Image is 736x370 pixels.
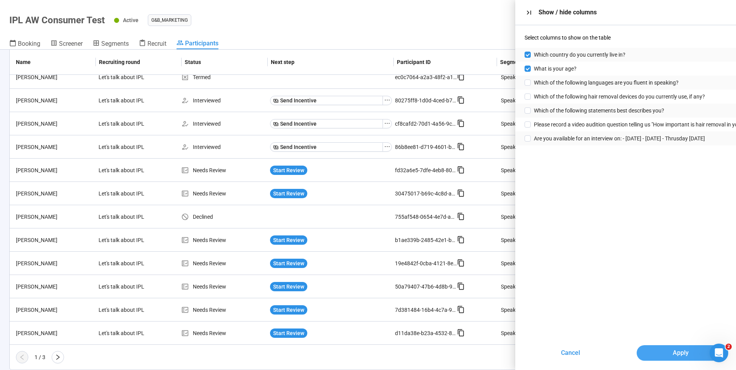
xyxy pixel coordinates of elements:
[123,17,139,23] span: Active
[270,329,307,338] button: Start Review
[10,50,96,75] th: Name
[268,50,394,75] th: Next step
[181,119,267,128] div: Interviewed
[534,106,664,115] span: Which of the following statements best describes you?
[13,189,95,198] div: [PERSON_NAME]
[181,166,267,175] div: Needs Review
[181,189,267,198] div: Needs Review
[273,236,304,244] span: Start Review
[273,166,304,175] span: Start Review
[395,166,457,175] div: fd32a6e5-7dfe-4eb8-803a-d8cdbf705b32
[501,166,537,175] div: Speaks English
[95,279,154,294] div: Let's talk about IPL
[95,186,154,201] div: Let's talk about IPL
[13,96,95,105] div: [PERSON_NAME]
[501,189,537,198] div: Speaks English
[95,116,154,131] div: Let's talk about IPL
[95,93,154,108] div: Let's talk about IPL
[501,259,537,268] div: Speaks English
[383,96,392,105] button: ellipsis
[270,189,307,198] button: Start Review
[395,236,457,244] div: b1ae339b-2485-42e1-b6f9-d90ab55d024c
[181,143,267,151] div: Interviewed
[96,50,182,75] th: Recruiting round
[270,305,307,315] button: Start Review
[273,189,304,198] span: Start Review
[182,50,268,75] th: Status
[273,282,304,291] span: Start Review
[95,70,154,85] div: Let's talk about IPL
[13,236,95,244] div: [PERSON_NAME]
[270,96,383,105] button: Send Incentive
[181,259,267,268] div: Needs Review
[501,143,537,151] div: Speaks English
[539,8,724,17] div: Show / hide columns
[534,92,705,101] span: Which of the following hair removal devices do you currently use, if any?
[395,96,457,105] div: 80275ff8-1d0d-4ced-b744-45680faa0c73
[395,213,457,221] div: 755af548-0654-4e7d-aaab-72060b19d052
[139,39,166,49] a: Recruit
[13,143,95,151] div: [PERSON_NAME]
[395,306,457,314] div: 7d381484-16b4-4c7a-92b9-23c5f013d42e
[13,306,95,314] div: [PERSON_NAME]
[95,140,154,154] div: Let's talk about IPL
[13,213,95,221] div: [PERSON_NAME]
[19,354,25,360] span: left
[280,143,317,151] span: Send Incentive
[95,233,154,247] div: Let's talk about IPL
[52,351,64,363] button: right
[151,16,188,24] span: G&B_MARKETING
[501,96,537,105] div: Speaks English
[497,50,612,75] th: Segments
[384,144,390,150] span: ellipsis
[270,282,307,291] button: Start Review
[59,40,83,47] span: Screener
[395,119,457,128] div: cf8cafd2-70d1-4a56-9ce2-dab69c2c12f7
[395,73,457,81] div: ec0c7064-a2a3-48f2-a11d-7abd5c98f147
[273,259,304,268] span: Start Review
[383,119,392,128] button: ellipsis
[726,344,732,350] span: 2
[394,50,497,75] th: Participant ID
[395,259,457,268] div: 19e4842f-0cba-4121-8e92-3f5b1ab878ab
[534,78,679,87] span: Which of the following languages are you fluent in speaking?
[95,209,154,224] div: Let's talk about IPL
[185,40,218,47] span: Participants
[18,40,40,47] span: Booking
[501,282,537,291] div: Speaks English
[534,64,577,73] span: What is your age?
[101,40,129,47] span: Segments
[181,213,267,221] div: Declined
[50,39,83,49] a: Screener
[280,119,317,128] span: Send Incentive
[395,329,457,337] div: d11da38e-b23a-4532-8663-b79dea64fe6d
[273,329,304,337] span: Start Review
[270,166,307,175] button: Start Review
[525,35,727,41] div: Select columns to show on the table
[147,40,166,47] span: Recruit
[501,73,537,81] div: Speaks English
[280,96,317,105] span: Send Incentive
[534,134,705,143] span: Are you available for an interview on: - [DATE] - [DATE] - Thrusday [DATE]
[181,329,267,337] div: Needs Review
[181,306,267,314] div: Needs Review
[95,303,154,317] div: Let's talk about IPL
[177,39,218,49] a: Participants
[95,163,154,178] div: Let's talk about IPL
[13,282,95,291] div: [PERSON_NAME]
[637,345,725,361] button: Apply
[9,39,40,49] a: Booking
[384,120,390,126] span: ellipsis
[534,50,625,59] span: Which country do you currently live in?
[93,39,129,49] a: Segments
[13,329,95,337] div: [PERSON_NAME]
[35,353,45,361] div: 1 / 3
[561,348,580,358] span: Cancel
[273,306,304,314] span: Start Review
[395,143,457,151] div: 86b8ee81-d719-4601-bc9a-87b4f70aec1b
[270,119,383,128] button: Send Incentive
[270,235,307,245] button: Start Review
[395,189,457,198] div: 30475017-b69c-4c8d-a093-f3fe68f06097
[501,213,537,221] div: Speaks English
[13,73,95,81] div: [PERSON_NAME]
